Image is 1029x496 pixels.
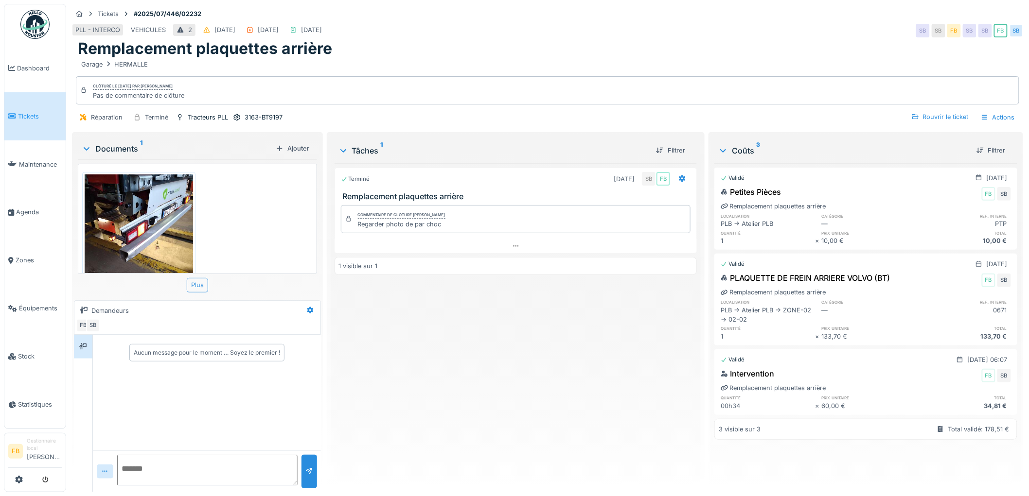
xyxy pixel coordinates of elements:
img: firwgkaimgcf658vm3w4g69b5b2m [85,174,193,319]
a: Maintenance [4,140,66,188]
span: Équipements [19,304,62,313]
span: Tickets [18,112,62,121]
a: Équipements [4,284,66,332]
div: 1 visible sur 1 [339,261,378,271]
div: — [822,306,917,324]
div: 1 [721,236,816,245]
div: Filtrer [973,144,1010,157]
div: Validé [721,174,745,182]
div: SB [642,172,656,186]
h6: ref. interne [916,299,1011,305]
div: Intervention [721,368,774,379]
div: PLAQUETTE DE FREIN ARRIERE VOLVO (BT) [721,272,890,284]
span: Statistiques [18,400,62,409]
div: Demandeurs [91,306,129,315]
div: FB [994,24,1008,37]
div: Aucun message pour le moment … Soyez le premier ! [134,348,280,357]
div: Petites Pièces [721,186,781,198]
div: FB [982,369,995,382]
div: 2 [188,25,192,34]
h6: quantité [721,325,816,331]
div: Pas de commentaire de clôture [93,91,184,100]
span: Zones [16,256,62,265]
div: Validé [721,356,745,364]
h6: localisation [721,213,816,219]
div: Plus [187,278,208,292]
div: FB [947,24,961,37]
div: Actions [976,110,1019,124]
div: PTP [916,219,1011,228]
a: Statistiques [4,380,66,428]
h6: catégorie [822,213,917,219]
div: [DATE] [258,25,279,34]
h6: prix unitaire [822,325,917,331]
a: Stock [4,332,66,380]
div: × [816,401,822,410]
div: PLB -> Atelier PLB [721,219,816,228]
div: [DATE] [614,174,635,184]
div: Coûts [718,145,969,156]
a: Zones [4,237,66,285]
div: [DATE] [987,173,1008,183]
h6: ref. interne [916,213,1011,219]
h6: total [916,394,1011,401]
div: SB [997,369,1011,382]
div: 0671 [916,306,1011,324]
h6: quantité [721,230,816,236]
div: SB [916,24,930,37]
div: [DATE] [301,25,322,34]
div: SB [997,274,1011,287]
div: Remplacement plaquettes arrière [721,288,826,297]
div: — [822,219,917,228]
div: 133,70 € [916,332,1011,341]
div: PLB -> Atelier PLB -> ZONE-02 -> 02-02 [721,306,816,324]
div: 60,00 € [822,401,917,410]
a: Agenda [4,188,66,237]
span: Stock [18,352,62,361]
li: [PERSON_NAME] [27,437,62,465]
img: Badge_color-CXgf-gQk.svg [20,10,50,39]
div: PLL - INTERCO [75,25,120,34]
div: Remplacement plaquettes arrière [721,383,826,393]
div: Tracteurs PLL [188,113,228,122]
div: SB [997,187,1011,201]
div: Documents [82,143,272,154]
div: [DATE] [987,259,1008,269]
sup: 3 [756,145,760,156]
h6: quantité [721,394,816,401]
div: Garage HERMALLE [81,60,148,69]
div: [DATE] [214,25,235,34]
div: FB [656,172,670,186]
div: Rouvrir le ticket [907,110,973,123]
a: Dashboard [4,44,66,92]
div: 3163-BT9197 [245,113,283,122]
div: Tickets [98,9,119,18]
div: [DATE] 06:07 [968,355,1008,364]
div: SB [932,24,945,37]
a: Tickets [4,92,66,140]
div: Réparation [91,113,123,122]
span: Maintenance [19,160,62,169]
div: 10,00 € [822,236,917,245]
div: 10,00 € [916,236,1011,245]
li: FB [8,444,23,459]
div: Regarder photo de par choc [358,220,445,229]
a: FB Gestionnaire local[PERSON_NAME] [8,437,62,468]
div: SB [963,24,976,37]
div: Total validé: 178,51 € [948,425,1010,434]
h6: total [916,325,1011,331]
div: 00h34 [721,401,816,410]
div: Terminé [341,175,370,183]
div: 1 [721,332,816,341]
div: 34,81 € [916,401,1011,410]
div: Clôturé le [DATE] par [PERSON_NAME] [93,83,173,90]
div: SB [86,319,100,332]
div: Tâches [338,145,649,156]
div: SB [1010,24,1023,37]
div: Validé [721,260,745,268]
div: × [816,236,822,245]
div: Gestionnaire local [27,437,62,452]
div: 133,70 € [822,332,917,341]
div: Filtrer [652,144,689,157]
div: Terminé [145,113,168,122]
